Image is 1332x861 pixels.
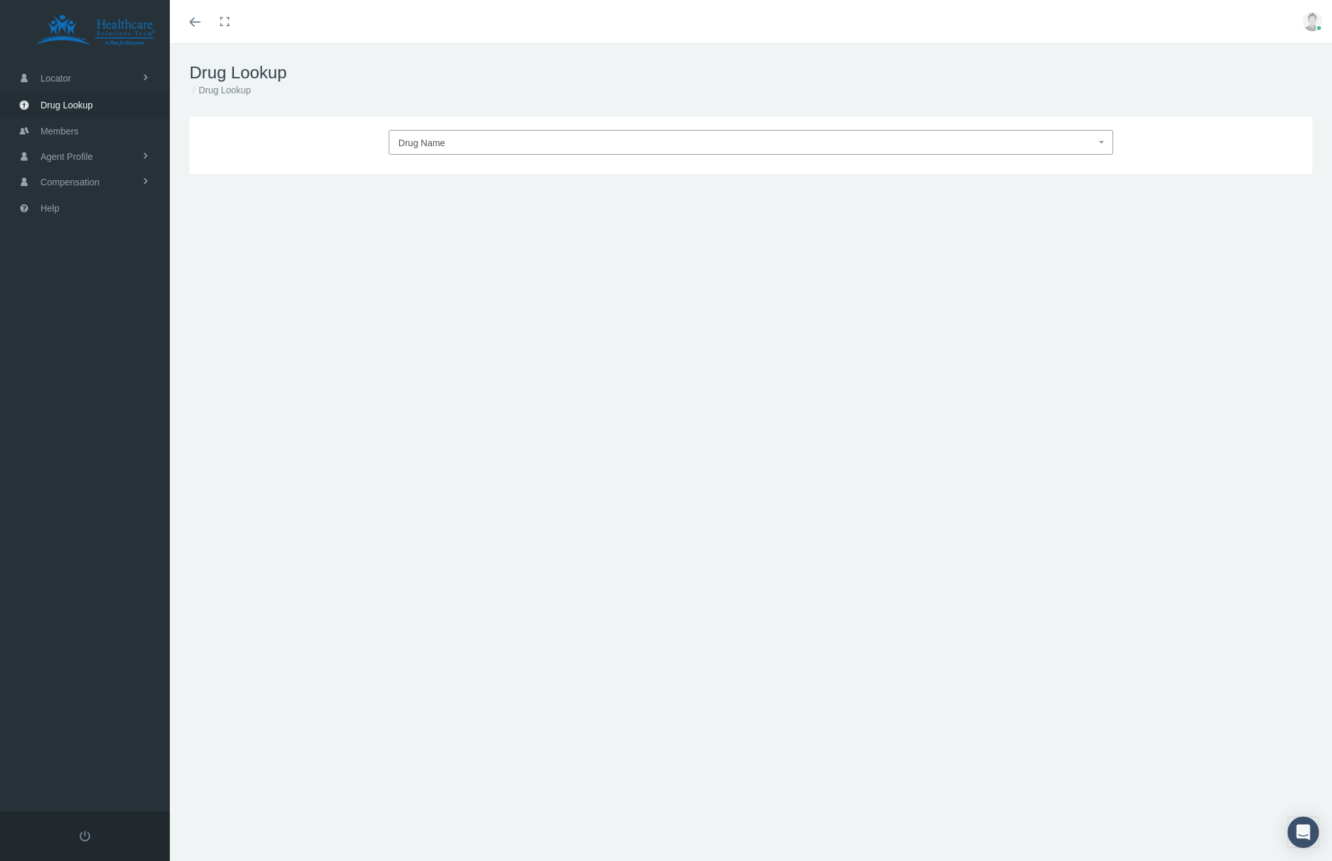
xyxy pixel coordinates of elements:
img: user-placeholder.jpg [1303,12,1322,31]
span: Agent Profile [41,144,93,169]
span: Locator [41,66,71,91]
span: Drug Name [398,138,446,148]
li: Drug Lookup [189,83,251,97]
span: Help [41,196,59,221]
h1: Drug Lookup [189,63,1312,83]
img: HEALTHCARE SOLUTIONS TEAM, LLC [17,14,174,47]
span: Compensation [41,170,99,195]
span: Members [41,119,78,144]
span: Drug Lookup [41,93,93,117]
div: Open Intercom Messenger [1288,817,1319,848]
